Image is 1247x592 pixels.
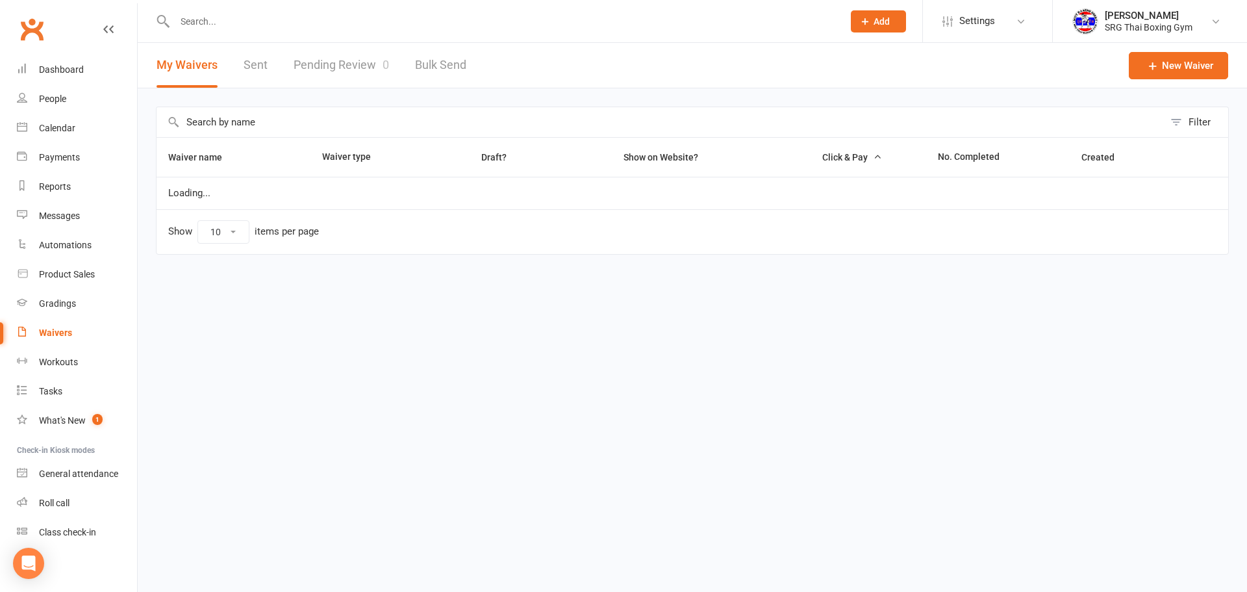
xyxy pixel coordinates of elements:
[255,226,319,237] div: items per page
[383,58,389,71] span: 0
[17,318,137,348] a: Waivers
[17,55,137,84] a: Dashboard
[1072,8,1098,34] img: thumb_image1718682644.png
[17,377,137,406] a: Tasks
[13,548,44,579] div: Open Intercom Messenger
[310,138,432,177] th: Waiver type
[157,177,1228,209] td: Loading...
[17,260,137,289] a: Product Sales
[157,107,1164,137] input: Search by name
[39,64,84,75] div: Dashboard
[294,43,389,88] a: Pending Review0
[17,348,137,377] a: Workouts
[481,152,507,162] span: Draft?
[168,220,319,244] div: Show
[39,469,118,479] div: General attendance
[92,414,103,425] span: 1
[17,489,137,518] a: Roll call
[1081,149,1129,165] button: Created
[874,16,890,27] span: Add
[17,143,137,172] a: Payments
[811,149,882,165] button: Click & Pay
[17,84,137,114] a: People
[244,43,268,88] a: Sent
[1105,21,1192,33] div: SRG Thai Boxing Gym
[612,149,712,165] button: Show on Website?
[926,138,1070,177] th: No. Completed
[851,10,906,32] button: Add
[17,289,137,318] a: Gradings
[39,123,75,133] div: Calendar
[16,13,48,45] a: Clubworx
[17,406,137,435] a: What's New1
[415,43,466,88] a: Bulk Send
[1164,107,1228,137] button: Filter
[1105,10,1192,21] div: [PERSON_NAME]
[39,527,96,537] div: Class check-in
[1189,114,1211,130] div: Filter
[171,12,834,31] input: Search...
[39,298,76,309] div: Gradings
[39,328,72,338] div: Waivers
[39,357,78,367] div: Workouts
[623,152,698,162] span: Show on Website?
[39,415,86,426] div: What's New
[157,43,218,88] button: My Waivers
[959,6,995,36] span: Settings
[17,172,137,201] a: Reports
[39,181,71,192] div: Reports
[17,231,137,260] a: Automations
[1129,52,1228,79] a: New Waiver
[39,94,66,104] div: People
[39,211,80,221] div: Messages
[1081,152,1129,162] span: Created
[39,269,95,279] div: Product Sales
[17,201,137,231] a: Messages
[470,149,521,165] button: Draft?
[17,518,137,547] a: Class kiosk mode
[17,114,137,143] a: Calendar
[168,152,236,162] span: Waiver name
[39,240,92,250] div: Automations
[168,149,236,165] button: Waiver name
[39,498,69,508] div: Roll call
[822,152,868,162] span: Click & Pay
[17,459,137,489] a: General attendance kiosk mode
[39,386,62,396] div: Tasks
[39,152,80,162] div: Payments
